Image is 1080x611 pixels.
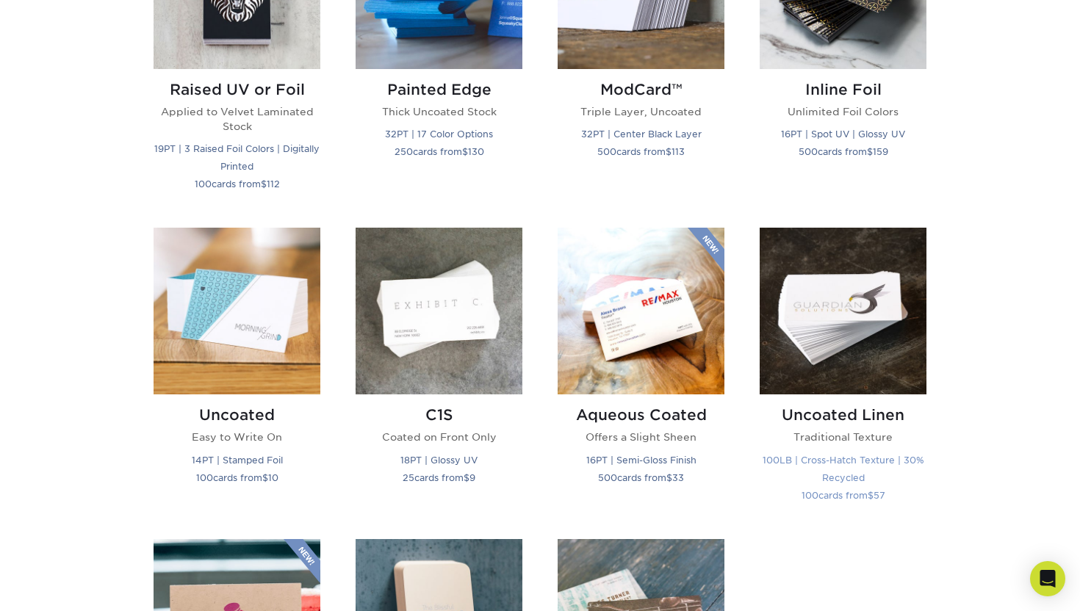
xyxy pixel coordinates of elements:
[196,472,213,483] span: 100
[400,455,478,466] small: 18PT | Glossy UV
[760,430,926,444] p: Traditional Texture
[195,178,212,189] span: 100
[261,178,267,189] span: $
[666,472,672,483] span: $
[154,228,320,521] a: Uncoated Business Cards Uncoated Easy to Write On 14PT | Stamped Foil 100cards from$10
[672,472,684,483] span: 33
[799,146,888,157] small: cards from
[403,472,414,483] span: 25
[802,490,818,501] span: 100
[1030,561,1065,596] div: Open Intercom Messenger
[558,228,724,521] a: Aqueous Coated Business Cards Aqueous Coated Offers a Slight Sheen 16PT | Semi-Gloss Finish 500ca...
[760,406,926,424] h2: Uncoated Linen
[356,406,522,424] h2: C1S
[268,472,278,483] span: 10
[760,228,926,394] img: Uncoated Linen Business Cards
[385,129,493,140] small: 32PT | 17 Color Options
[802,490,885,501] small: cards from
[666,146,672,157] span: $
[558,104,724,119] p: Triple Layer, Uncoated
[356,430,522,444] p: Coated on Front Only
[581,129,702,140] small: 32PT | Center Black Layer
[464,472,469,483] span: $
[558,406,724,424] h2: Aqueous Coated
[558,228,724,394] img: Aqueous Coated Business Cards
[154,228,320,394] img: Uncoated Business Cards
[267,178,280,189] span: 112
[356,228,522,394] img: C1S Business Cards
[868,490,874,501] span: $
[192,455,283,466] small: 14PT | Stamped Foil
[598,472,684,483] small: cards from
[873,146,888,157] span: 159
[874,490,885,501] span: 57
[395,146,484,157] small: cards from
[760,81,926,98] h2: Inline Foil
[356,104,522,119] p: Thick Uncoated Stock
[196,472,278,483] small: cards from
[403,472,475,483] small: cards from
[469,472,475,483] span: 9
[468,146,484,157] span: 130
[760,104,926,119] p: Unlimited Foil Colors
[558,430,724,444] p: Offers a Slight Sheen
[284,539,320,583] img: New Product
[356,228,522,521] a: C1S Business Cards C1S Coated on Front Only 18PT | Glossy UV 25cards from$9
[262,472,268,483] span: $
[867,146,873,157] span: $
[154,104,320,134] p: Applied to Velvet Laminated Stock
[154,430,320,444] p: Easy to Write On
[4,566,125,606] iframe: Google Customer Reviews
[781,129,905,140] small: 16PT | Spot UV | Glossy UV
[195,178,280,189] small: cards from
[154,143,320,172] small: 19PT | 3 Raised Foil Colors | Digitally Printed
[763,455,924,483] small: 100LB | Cross-Hatch Texture | 30% Recycled
[558,81,724,98] h2: ModCard™
[597,146,616,157] span: 500
[598,472,617,483] span: 500
[395,146,413,157] span: 250
[672,146,685,157] span: 113
[688,228,724,272] img: New Product
[586,455,696,466] small: 16PT | Semi-Gloss Finish
[154,81,320,98] h2: Raised UV or Foil
[154,406,320,424] h2: Uncoated
[356,81,522,98] h2: Painted Edge
[597,146,685,157] small: cards from
[799,146,818,157] span: 500
[760,228,926,521] a: Uncoated Linen Business Cards Uncoated Linen Traditional Texture 100LB | Cross-Hatch Texture | 30...
[462,146,468,157] span: $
